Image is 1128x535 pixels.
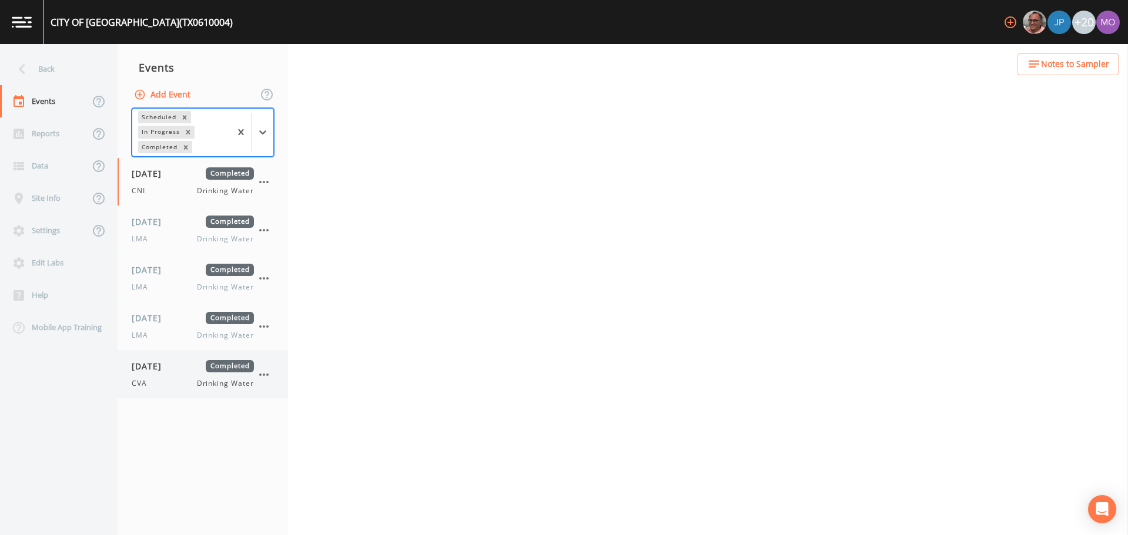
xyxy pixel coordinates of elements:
span: Drinking Water [197,282,254,292]
a: [DATE]CompletedLMADrinking Water [118,254,288,302]
span: CNI [132,186,152,196]
span: Completed [206,264,254,276]
img: 4e251478aba98ce068fb7eae8f78b90c [1096,11,1120,34]
span: LMA [132,234,155,244]
div: CITY OF [GEOGRAPHIC_DATA] (TX0610004) [51,15,233,29]
button: Add Event [132,84,195,106]
a: [DATE]CompletedCNIDrinking Water [118,158,288,206]
span: [DATE] [132,360,170,372]
div: Remove Completed [179,141,192,153]
a: [DATE]CompletedLMADrinking Water [118,206,288,254]
div: In Progress [138,126,182,138]
span: Completed [206,167,254,180]
span: Completed [206,312,254,324]
button: Notes to Sampler [1017,53,1119,75]
div: Open Intercom Messenger [1088,495,1116,523]
div: Events [118,53,288,82]
span: LMA [132,330,155,341]
div: Joshua gere Paul [1047,11,1072,34]
div: +20 [1072,11,1096,34]
span: Completed [206,216,254,228]
span: Drinking Water [197,186,254,196]
span: Notes to Sampler [1041,57,1109,72]
div: Remove Scheduled [178,111,191,123]
span: Drinking Water [197,330,254,341]
div: Completed [138,141,179,153]
a: [DATE]CompletedLMADrinking Water [118,302,288,351]
span: [DATE] [132,216,170,228]
span: [DATE] [132,312,170,324]
div: Remove In Progress [182,126,195,138]
img: logo [12,16,32,28]
img: e2d790fa78825a4bb76dcb6ab311d44c [1023,11,1046,34]
span: [DATE] [132,167,170,180]
img: 41241ef155101aa6d92a04480b0d0000 [1047,11,1071,34]
span: LMA [132,282,155,292]
span: Drinking Water [197,234,254,244]
a: [DATE]CompletedCVADrinking Water [118,351,288,399]
span: CVA [132,378,154,389]
div: Scheduled [138,111,178,123]
span: Drinking Water [197,378,254,389]
div: Mike Franklin [1022,11,1047,34]
span: [DATE] [132,264,170,276]
span: Completed [206,360,254,372]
